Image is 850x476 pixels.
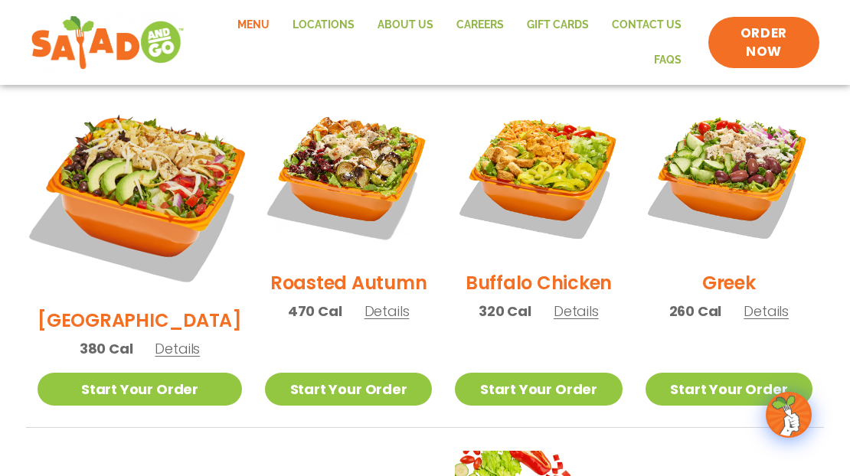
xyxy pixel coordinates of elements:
a: Locations [281,8,366,43]
span: 260 Cal [669,301,722,321]
a: ORDER NOW [708,17,819,69]
span: Details [554,302,599,321]
span: ORDER NOW [724,24,804,61]
nav: Menu [200,8,693,77]
img: Product photo for Buffalo Chicken Salad [455,91,622,258]
a: Contact Us [600,8,693,43]
a: Start Your Order [38,373,242,406]
img: Product photo for Roasted Autumn Salad [265,91,432,258]
img: Product photo for Greek Salad [646,91,812,258]
h2: Buffalo Chicken [466,269,612,296]
span: Details [744,302,789,321]
a: Start Your Order [455,373,622,406]
a: Menu [226,8,281,43]
span: 320 Cal [479,301,531,321]
img: wpChatIcon [767,393,810,436]
h2: Roasted Autumn [270,269,427,296]
img: Product photo for BBQ Ranch Salad [20,73,260,313]
span: 470 Cal [288,301,342,321]
span: Details [365,302,410,321]
a: FAQs [642,43,693,78]
span: 380 Cal [80,338,133,359]
h2: Greek [702,269,756,296]
a: Start Your Order [646,373,812,406]
a: About Us [366,8,445,43]
a: Careers [445,8,515,43]
a: Start Your Order [265,373,432,406]
h2: [GEOGRAPHIC_DATA] [38,307,242,334]
span: Details [155,339,200,358]
a: GIFT CARDS [515,8,600,43]
img: new-SAG-logo-768×292 [31,12,185,73]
